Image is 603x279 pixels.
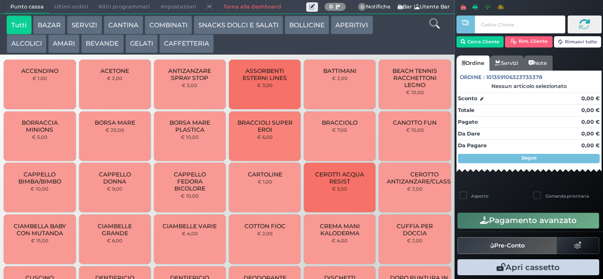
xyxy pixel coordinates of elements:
button: AMARI [48,34,80,53]
button: Apri cassetto [457,259,599,275]
button: Pagamento avanzato [457,213,599,229]
small: € 5,50 [332,186,347,191]
strong: 0,00 € [581,107,600,113]
span: COTTON FIOC [244,223,285,230]
button: BAZAR [33,16,65,34]
small: € 6,00 [257,134,273,140]
span: Ultimi ordini [49,0,93,14]
span: CUFFIA PER DOCCIA [387,223,443,237]
small: € 2,00 [407,186,423,191]
strong: Sconto [458,95,477,103]
strong: 0,00 € [581,130,600,137]
button: SERVIZI [67,16,102,34]
strong: Da Pagare [458,142,487,149]
span: CIAMBELLE GRANDE [87,223,143,237]
strong: 0,00 € [581,142,600,149]
small: € 5,00 [32,134,48,140]
button: Tutti [7,16,32,34]
button: Cerca Cliente [456,36,504,48]
span: CIAMBELLE VARIE [163,223,217,230]
button: Rim. Cliente [505,36,553,48]
small: € 7,00 [332,127,347,133]
button: GELATI [125,34,158,53]
b: 0 [329,3,333,10]
span: Ritiri programmati [93,0,155,14]
button: CAFFETTERIA [159,34,214,53]
small: € 3,00 [257,82,273,88]
button: BOLLICINE [285,16,329,34]
span: BEACH TENNIS RACCHETTONI LEGNO [387,67,443,88]
small: € 10,00 [406,127,424,133]
small: € 2,00 [332,75,348,81]
strong: Totale [458,107,474,113]
small: € 4,00 [332,238,348,243]
span: CAPPELLO BIMBA/BIMBO [12,171,68,185]
span: CREMA MANI KALODERMA [312,223,368,237]
input: Codice Cliente [475,16,565,33]
span: CIAMBELLA BABY CON MUTANDA [12,223,68,237]
span: Ordine : [460,73,485,81]
small: € 1,00 [33,75,47,81]
button: Rimuovi tutto [554,36,602,48]
a: Torna alla dashboard [218,0,286,14]
span: Impostazioni [155,0,201,14]
small: € 2,00 [407,238,423,243]
strong: 0,00 € [581,95,600,102]
span: BRACCIOLO [322,119,358,126]
small: € 10,00 [406,89,424,95]
strong: Segue [522,155,537,161]
span: CAPPELLO FEDORA BICOLORE [162,171,218,192]
button: CANTINA [104,16,143,34]
button: COMBINATI [145,16,192,34]
span: BATTIMANI [323,67,357,74]
a: Ordine [456,56,489,71]
small: € 2,00 [107,75,122,81]
small: € 10,00 [31,186,49,191]
span: BRACCIOLI SUPER EROI [237,119,293,133]
button: ALCOLICI [7,34,47,53]
small: € 5,00 [182,82,197,88]
small: € 10,00 [181,193,199,199]
span: Punto cassa [5,0,49,14]
strong: Pagato [458,119,478,125]
button: Pre-Conto [457,237,557,254]
span: ACCENDINO [21,67,58,74]
span: BORSA MARE [95,119,135,126]
span: CEROTTO ANTIZANZARE/CLASSICO [387,171,462,185]
small: € 15,00 [31,238,49,243]
span: CEROTTI ACQUA RESIST [312,171,368,185]
button: APERITIVI [331,16,373,34]
small: € 9,00 [107,186,122,191]
span: CAPPELLO DONNA [87,171,143,185]
small: € 4,00 [182,231,198,236]
label: Comanda prioritaria [546,193,589,199]
button: BEVANDE [81,34,123,53]
span: 0 [358,3,367,11]
a: Servizi [489,56,523,71]
label: Asporto [471,193,489,199]
small: € 20,00 [106,127,124,133]
strong: Da Dare [458,130,480,137]
button: SNACKS DOLCI E SALATI [194,16,283,34]
span: BORSA MARE PLASTICA [162,119,218,133]
small: € 10,00 [181,134,199,140]
span: CARTOLINE [248,171,282,178]
span: CANOTTO FUN [393,119,437,126]
span: BORRACCIA MINIONS [12,119,68,133]
div: Nessun articolo selezionato [456,83,602,89]
span: ASSORBENTI ESTERNI LINES [237,67,293,81]
small: € 6,00 [107,238,122,243]
a: Note [523,56,552,71]
small: € 1,00 [258,179,272,184]
span: ANTIZANZARE SPRAY STOP [162,67,218,81]
span: 101359106323735378 [486,73,542,81]
small: € 2,00 [257,231,273,236]
strong: 0,00 € [581,119,600,125]
span: ACETONE [100,67,129,74]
